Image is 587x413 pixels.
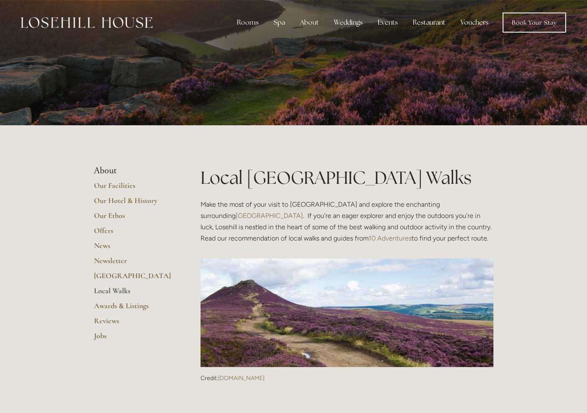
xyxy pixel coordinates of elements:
div: Events [371,14,404,31]
a: [GEOGRAPHIC_DATA] [236,212,303,220]
div: Restaurant [406,14,452,31]
p: Credit: [201,375,493,382]
div: Weddings [327,14,369,31]
a: Vouchers [454,14,495,31]
a: [GEOGRAPHIC_DATA] [94,271,174,286]
a: Book Your Stay [503,13,566,33]
a: Local Walks [94,286,174,301]
a: Offers [94,226,174,241]
a: Our Facilities [94,181,174,196]
li: About [94,165,174,176]
a: [DOMAIN_NAME] [218,375,264,382]
div: Rooms [230,14,265,31]
a: Our Hotel & History [94,196,174,211]
a: Newsletter [94,256,174,271]
div: Spa [267,14,292,31]
img: Credit: 10adventures.com [201,258,493,367]
div: About [293,14,325,31]
a: Our Ethos [94,211,174,226]
p: Make the most of your visit to [GEOGRAPHIC_DATA] and explore the enchanting surrounding . If you’... [201,199,493,244]
a: 10 Adventures [368,234,412,242]
a: News [94,241,174,256]
img: Losehill House [21,17,152,28]
a: Awards & Listings [94,301,174,316]
h1: Local [GEOGRAPHIC_DATA] Walks [201,165,493,190]
a: Reviews [94,316,174,331]
a: Jobs [94,331,174,346]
